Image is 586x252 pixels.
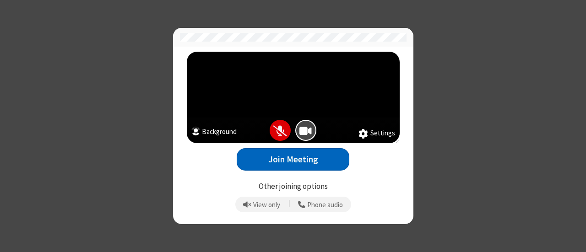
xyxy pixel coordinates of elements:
span: View only [253,201,280,209]
button: Use your phone for mic and speaker while you view the meeting on this device. [295,197,347,212]
span: | [288,198,290,211]
button: Settings [358,128,395,139]
button: Prevent echo when there is already an active mic and speaker in the room. [240,197,284,212]
button: Join Meeting [237,148,349,171]
p: Other joining options [187,181,400,193]
button: Mic is off [270,120,291,141]
span: Phone audio [307,201,343,209]
button: Camera is on [295,120,316,141]
button: Background [191,127,237,139]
